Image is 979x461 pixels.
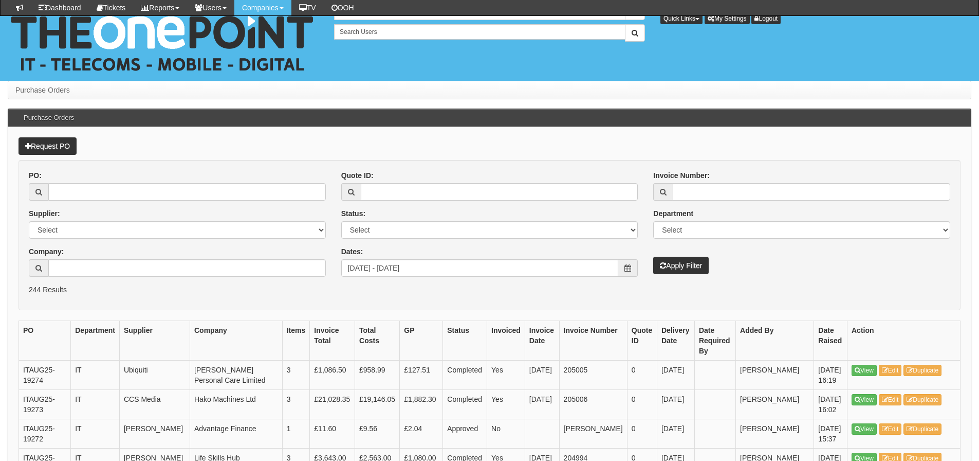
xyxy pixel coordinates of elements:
[71,360,120,389] td: IT
[71,389,120,419] td: IT
[847,321,960,360] th: Action
[657,389,694,419] td: [DATE]
[487,419,525,448] td: No
[119,389,190,419] td: CCS Media
[19,419,71,448] td: ITAUG25-19272
[705,13,750,24] a: My Settings
[653,208,693,219] label: Department
[852,423,877,435] a: View
[903,394,941,405] a: Duplicate
[119,419,190,448] td: [PERSON_NAME]
[355,419,400,448] td: £9.56
[627,360,657,389] td: 0
[282,419,310,448] td: 1
[282,389,310,419] td: 3
[694,321,735,360] th: Date Required By
[627,321,657,360] th: Quote ID
[29,208,60,219] label: Supplier:
[334,24,625,40] input: Search Users
[190,389,283,419] td: Hako Machines Ltd
[559,321,627,360] th: Invoice Number
[29,285,950,295] p: 244 Results
[400,419,443,448] td: £2.04
[282,360,310,389] td: 3
[487,321,525,360] th: Invoiced
[736,389,814,419] td: [PERSON_NAME]
[487,360,525,389] td: Yes
[903,365,941,376] a: Duplicate
[559,389,627,419] td: 205006
[400,321,443,360] th: GP
[119,360,190,389] td: Ubiquiti
[653,170,710,181] label: Invoice Number:
[400,389,443,419] td: £1,882.30
[19,321,71,360] th: PO
[19,360,71,389] td: ITAUG25-19274
[71,419,120,448] td: IT
[525,321,559,360] th: Invoice Date
[736,419,814,448] td: [PERSON_NAME]
[852,394,877,405] a: View
[627,419,657,448] td: 0
[355,321,400,360] th: Total Costs
[657,321,694,360] th: Delivery Date
[310,360,355,389] td: £1,086.50
[71,321,120,360] th: Department
[852,365,877,376] a: View
[190,360,283,389] td: [PERSON_NAME] Personal Care Limited
[400,360,443,389] td: £127.51
[341,170,374,181] label: Quote ID:
[341,208,365,219] label: Status:
[443,419,487,448] td: Approved
[814,419,847,448] td: [DATE] 15:37
[660,13,703,24] button: Quick Links
[657,360,694,389] td: [DATE]
[525,389,559,419] td: [DATE]
[15,85,70,95] li: Purchase Orders
[525,360,559,389] td: [DATE]
[282,321,310,360] th: Items
[751,13,781,24] a: Logout
[19,137,77,155] a: Request PO
[487,389,525,419] td: Yes
[341,246,363,257] label: Dates:
[310,389,355,419] td: £21,028.35
[814,321,847,360] th: Date Raised
[190,321,283,360] th: Company
[310,419,355,448] td: £11.60
[559,419,627,448] td: [PERSON_NAME]
[190,419,283,448] td: Advantage Finance
[879,394,902,405] a: Edit
[559,360,627,389] td: 205005
[443,389,487,419] td: Completed
[736,321,814,360] th: Added By
[653,257,709,274] button: Apply Filter
[19,109,79,127] h3: Purchase Orders
[736,360,814,389] td: [PERSON_NAME]
[443,360,487,389] td: Completed
[657,419,694,448] td: [DATE]
[814,389,847,419] td: [DATE] 16:02
[879,365,902,376] a: Edit
[443,321,487,360] th: Status
[310,321,355,360] th: Invoice Total
[879,423,902,435] a: Edit
[903,423,941,435] a: Duplicate
[627,389,657,419] td: 0
[29,170,42,181] label: PO:
[355,389,400,419] td: £19,146.05
[29,246,64,257] label: Company:
[119,321,190,360] th: Supplier
[355,360,400,389] td: £958.99
[814,360,847,389] td: [DATE] 16:19
[19,389,71,419] td: ITAUG25-19273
